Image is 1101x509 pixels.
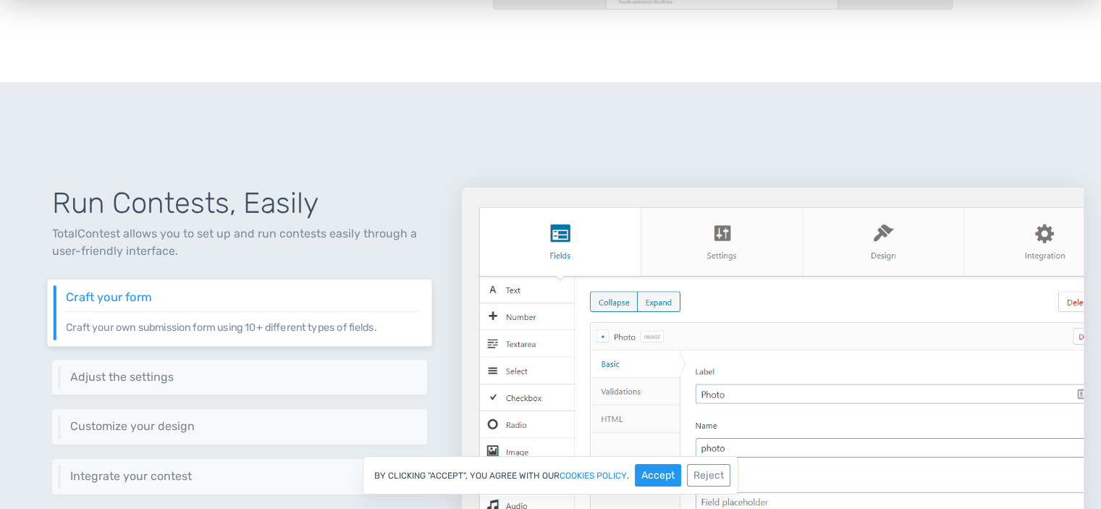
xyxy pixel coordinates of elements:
[363,456,738,495] div: By clicking "Accept", you agree with our .
[560,471,627,480] a: cookies policy
[70,420,416,433] h6: Customize your design
[70,371,416,384] h6: Adjust the settings
[70,383,416,384] p: Adjust your contest's behavior through a rich set of settings and options.
[52,188,427,219] h1: Run Contests, Easily
[635,464,681,487] button: Accept
[66,290,421,303] h6: Craft your form
[70,433,416,434] p: Keep your website's design consistent by customizing the design to match your branding guidelines.
[66,311,421,335] p: Craft your own submission form using 10+ different types of fields.
[687,464,730,487] button: Reject
[52,225,427,260] p: TotalContest allows you to set up and run contests easily through a user-friendly interface.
